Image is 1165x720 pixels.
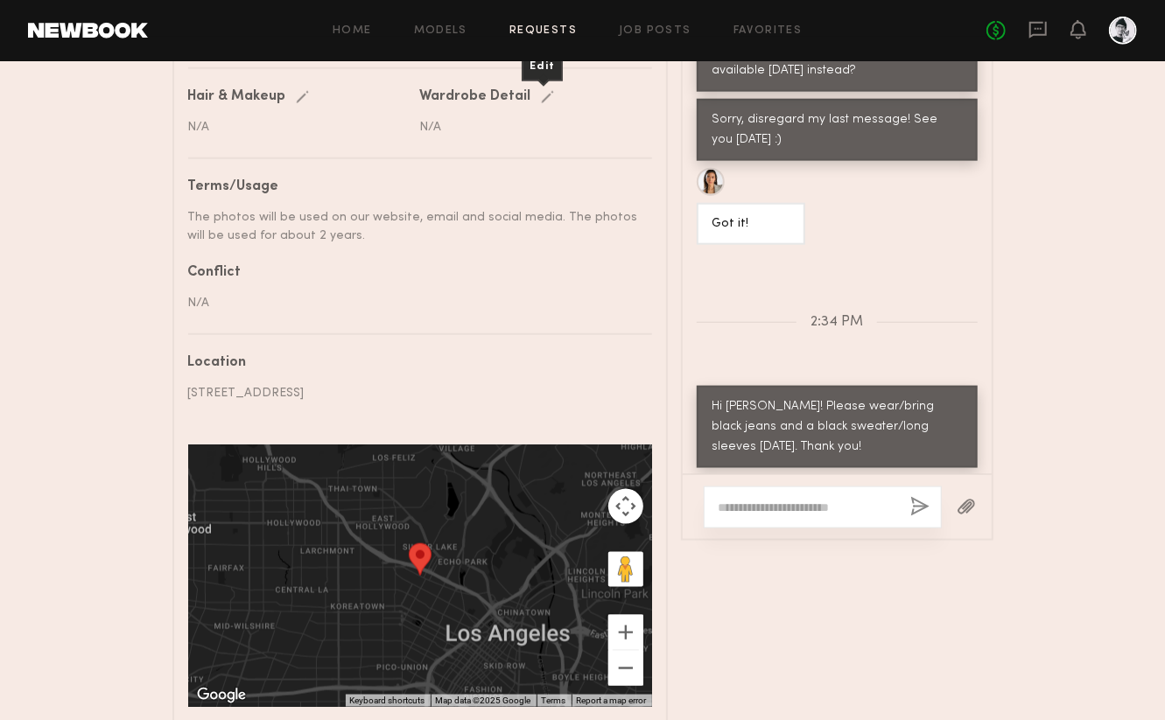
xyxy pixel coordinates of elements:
[188,180,639,194] div: Terms/Usage
[712,214,790,234] div: Got it!
[522,52,564,81] div: Edit
[542,696,566,705] a: Terms
[188,208,639,245] div: The photos will be used on our website, email and social media. The photos will be used for about...
[333,25,372,37] a: Home
[420,90,531,104] div: Wardrobe Detail
[350,695,425,707] button: Keyboard shortcuts
[608,651,643,686] button: Zoom out
[436,696,531,705] span: Map data ©2025 Google
[414,25,467,37] a: Models
[577,696,647,705] a: Report a map error
[619,25,691,37] a: Job Posts
[733,25,803,37] a: Favorites
[420,118,639,136] div: N/A
[811,315,863,330] span: 2:34 PM
[188,294,639,312] div: N/A
[188,90,286,104] div: Hair & Makeup
[188,266,639,280] div: Conflict
[193,684,250,707] a: Open this area in Google Maps (opens a new window)
[188,384,639,402] div: [STREET_ADDRESS]
[608,615,643,650] button: Zoom in
[188,356,639,370] div: Location
[712,110,962,150] div: Sorry, disregard my last message! See you [DATE] :)
[193,684,250,707] img: Google
[712,397,962,458] div: Hi [PERSON_NAME]! Please wear/bring black jeans and a black sweater/long sleeves [DATE]. Thank you!
[608,552,643,587] button: Drag Pegman onto the map to open Street View
[509,25,577,37] a: Requests
[188,118,407,136] div: N/A
[608,489,643,524] button: Map camera controls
